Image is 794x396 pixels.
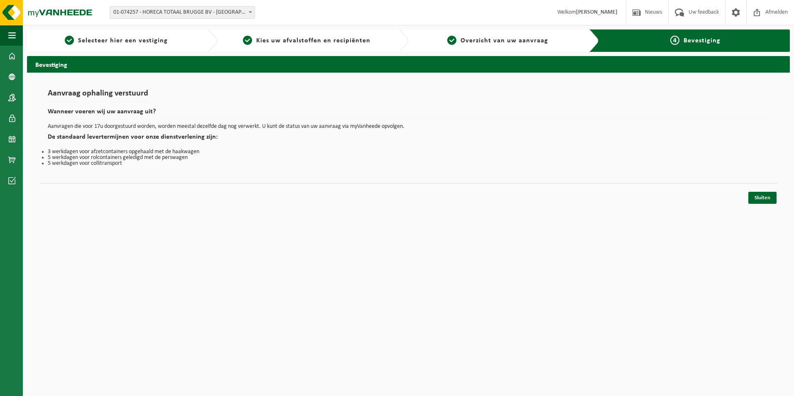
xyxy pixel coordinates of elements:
[684,37,720,44] span: Bevestiging
[48,134,769,145] h2: De standaard levertermijnen voor onze dienstverlening zijn:
[65,36,74,45] span: 1
[413,36,583,46] a: 3Overzicht van uw aanvraag
[576,9,618,15] strong: [PERSON_NAME]
[48,89,769,102] h1: Aanvraag ophaling verstuurd
[48,155,769,161] li: 5 werkdagen voor rolcontainers geledigd met de perswagen
[748,192,777,204] a: Sluiten
[447,36,456,45] span: 3
[48,161,769,166] li: 5 werkdagen voor collitransport
[256,37,370,44] span: Kies uw afvalstoffen en recipiënten
[110,6,255,19] span: 01-074257 - HORECA TOTAAL BRUGGE BV - BRUGGE
[78,37,168,44] span: Selecteer hier een vestiging
[31,36,201,46] a: 1Selecteer hier een vestiging
[48,108,769,120] h2: Wanneer voeren wij uw aanvraag uit?
[110,7,255,18] span: 01-074257 - HORECA TOTAAL BRUGGE BV - BRUGGE
[670,36,679,45] span: 4
[222,36,392,46] a: 2Kies uw afvalstoffen en recipiënten
[48,149,769,155] li: 3 werkdagen voor afzetcontainers opgehaald met de haakwagen
[243,36,252,45] span: 2
[461,37,548,44] span: Overzicht van uw aanvraag
[27,56,790,72] h2: Bevestiging
[48,124,769,130] p: Aanvragen die voor 17u doorgestuurd worden, worden meestal dezelfde dag nog verwerkt. U kunt de s...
